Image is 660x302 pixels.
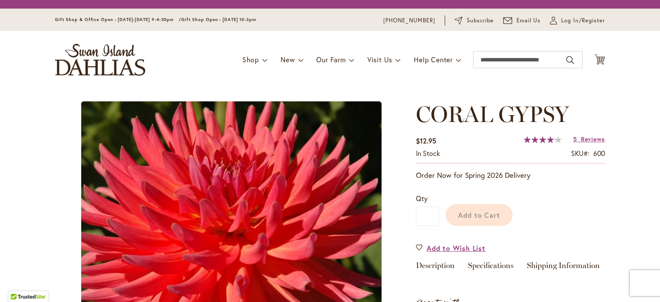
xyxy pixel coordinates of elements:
span: Gift Shop Open - [DATE] 10-3pm [181,17,256,22]
span: Our Farm [316,55,345,64]
span: Subscribe [467,16,494,25]
span: Log In/Register [561,16,605,25]
div: Availability [416,149,440,159]
a: [PHONE_NUMBER] [383,16,435,25]
div: 84% [524,136,562,143]
a: Log In/Register [550,16,605,25]
span: Visit Us [367,55,392,64]
a: Shipping Information [527,262,600,274]
a: store logo [55,44,145,76]
span: Add to Wish List [427,243,486,253]
span: Gift Shop & Office Open - [DATE]-[DATE] 9-4:30pm / [55,17,181,22]
a: Add to Wish List [416,243,486,253]
span: Help Center [414,55,453,64]
iframe: Launch Accessibility Center [6,271,31,296]
a: 5 Reviews [573,135,605,143]
div: Detailed Product Info [416,262,605,274]
a: Specifications [468,262,513,274]
span: $12.95 [416,136,436,145]
span: New [281,55,295,64]
a: Email Us [503,16,541,25]
p: Order Now for Spring 2026 Delivery [416,170,605,180]
button: Search [566,53,574,67]
strong: SKU [571,149,590,158]
span: Shop [242,55,259,64]
span: Email Us [516,16,541,25]
span: Qty [416,194,428,203]
a: Subscribe [455,16,494,25]
span: Reviews [581,135,605,143]
span: 5 [573,135,577,143]
div: 600 [593,149,605,159]
span: CORAL GYPSY [416,101,569,128]
a: Description [416,262,455,274]
span: In stock [416,149,440,158]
